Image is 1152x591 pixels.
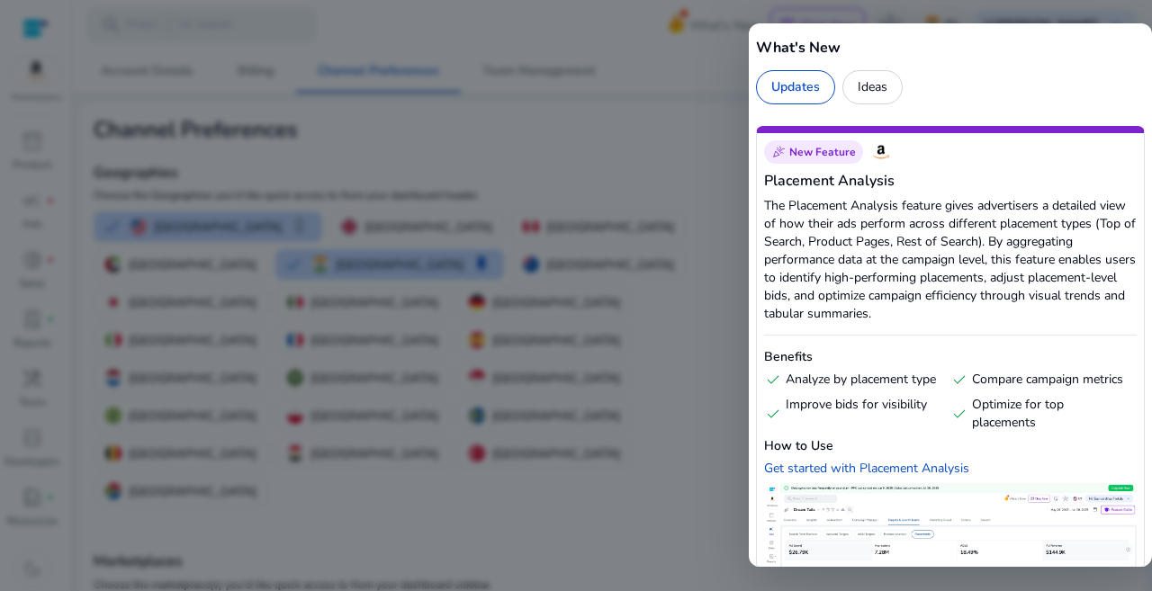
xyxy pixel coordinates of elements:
[950,371,1129,389] div: Compare campaign metrics
[950,371,968,389] span: check
[842,70,903,104] div: Ideas
[764,170,1137,192] h5: Placement Analysis
[756,37,1145,58] h5: What's New
[764,371,943,389] div: Analyze by placement type
[764,197,1137,323] p: The Placement Analysis feature gives advertisers a detailed view of how their ads perform across ...
[789,145,856,159] span: New Feature
[764,405,782,423] span: check
[764,348,1137,366] h6: Benefits
[764,460,969,477] a: Get started with Placement Analysis
[764,437,1137,455] h6: How to Use
[870,141,892,163] img: Amazon
[756,70,835,104] div: Updates
[950,405,968,423] span: check
[771,145,786,159] span: celebration
[764,371,782,389] span: check
[950,396,1129,432] div: Optimize for top placements
[764,396,943,432] div: Improve bids for visibility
